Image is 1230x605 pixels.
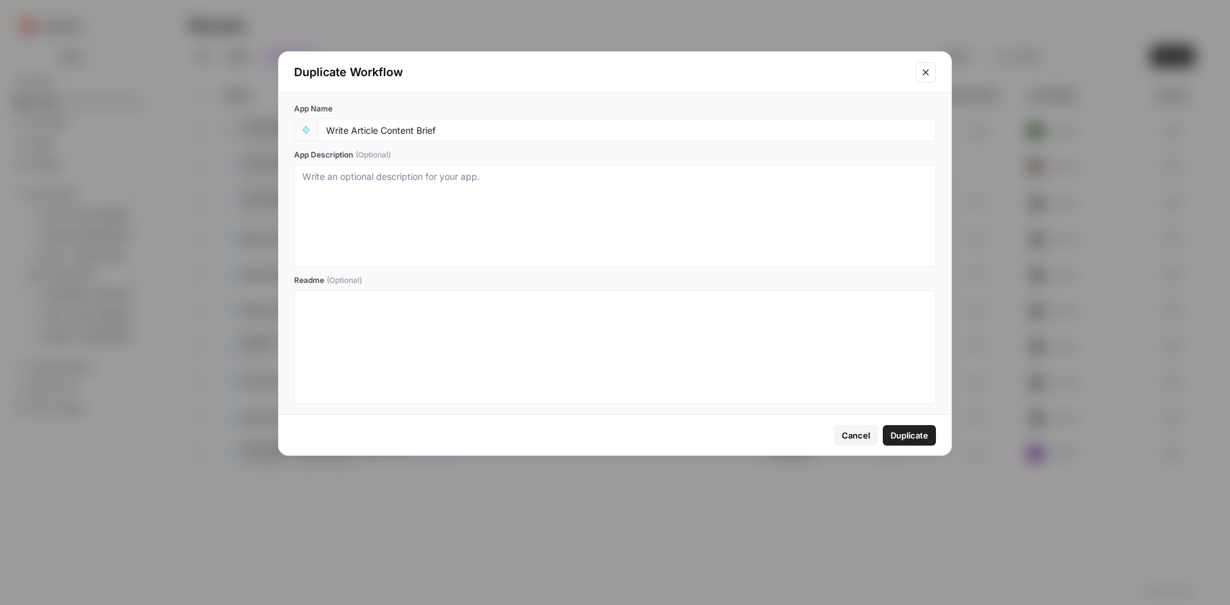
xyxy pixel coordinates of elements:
label: Readme [294,275,936,286]
button: Duplicate [883,425,936,446]
span: (Optional) [356,149,391,161]
button: Cancel [834,425,878,446]
div: Duplicate Workflow [294,63,908,81]
span: (Optional) [327,275,362,286]
span: Duplicate [890,429,928,442]
label: App Name [294,103,936,115]
label: App Description [294,149,936,161]
button: Close modal [915,62,936,83]
span: Cancel [842,429,870,442]
input: Untitled [326,124,928,136]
